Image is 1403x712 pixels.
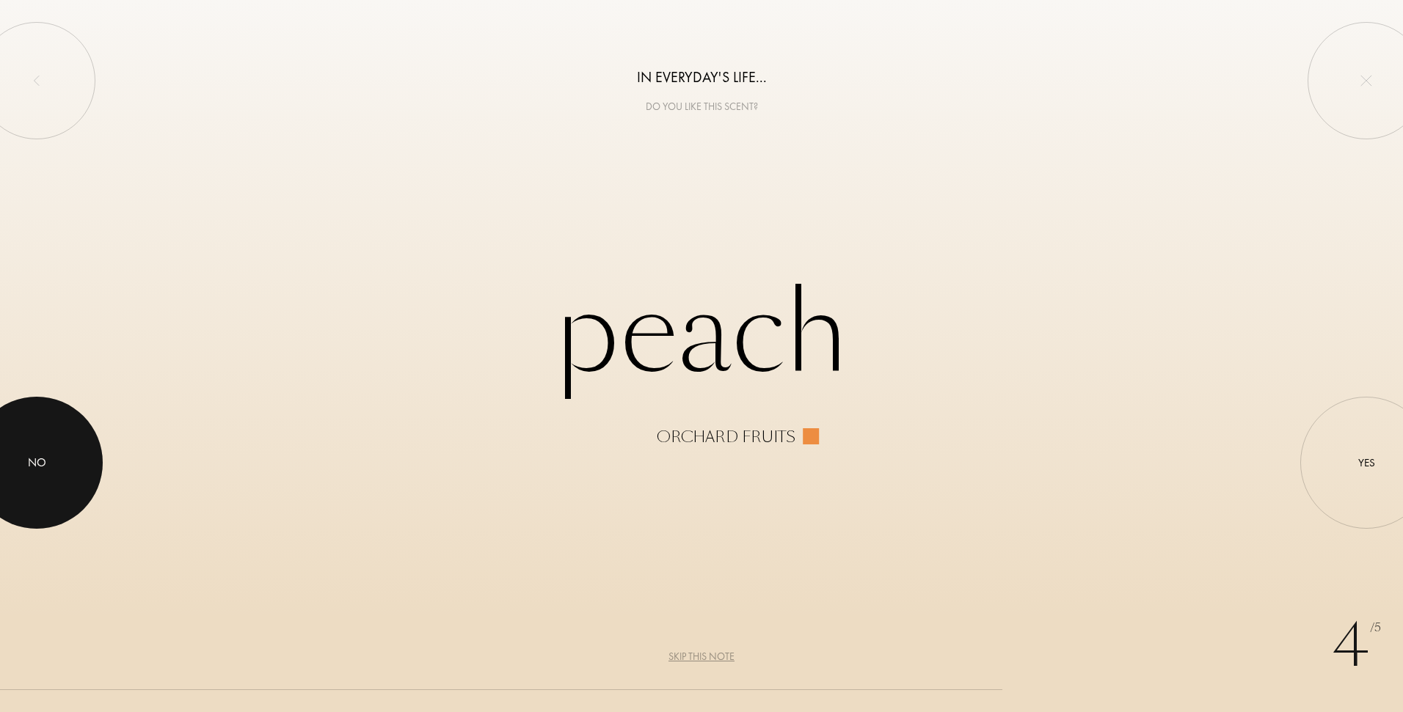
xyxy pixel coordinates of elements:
div: No [28,454,46,471]
div: Orchard fruits [657,428,795,446]
div: Peach [140,267,1263,446]
div: Yes [1358,455,1375,471]
img: quit_onboard.svg [1360,75,1372,87]
div: 4 [1332,602,1381,690]
span: /5 [1370,620,1381,636]
div: Skip this note [668,649,735,664]
img: left_onboard.svg [31,75,43,87]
